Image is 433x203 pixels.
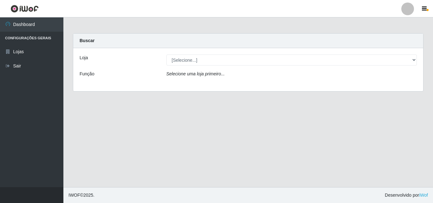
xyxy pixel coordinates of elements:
[68,193,80,198] span: IWOF
[10,5,39,13] img: CoreUI Logo
[80,38,94,43] strong: Buscar
[68,192,94,199] span: © 2025 .
[385,192,428,199] span: Desenvolvido por
[419,193,428,198] a: iWof
[80,54,88,61] label: Loja
[80,71,94,77] label: Função
[166,71,225,76] i: Selecione uma loja primeiro...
